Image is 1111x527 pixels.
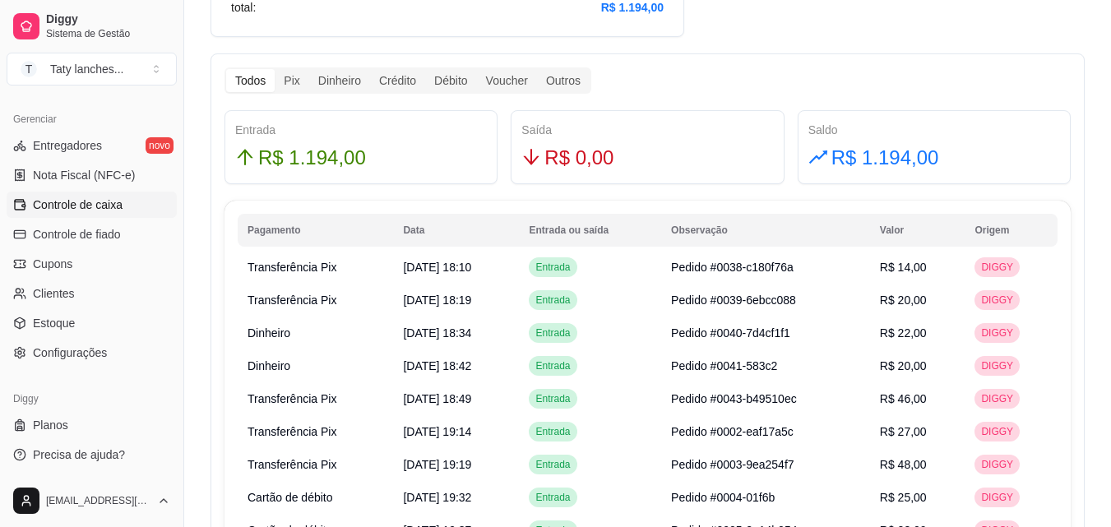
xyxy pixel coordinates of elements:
[880,261,927,274] span: R$ 14,00
[477,69,537,92] div: Voucher
[671,294,796,307] span: Pedido #0039-6ebcc088
[238,214,393,247] th: Pagamento
[880,359,927,372] span: R$ 20,00
[978,294,1016,307] span: DIGGY
[978,326,1016,340] span: DIGGY
[235,121,487,139] div: Entrada
[33,226,121,243] span: Controle de fiado
[532,425,573,438] span: Entrada
[309,69,370,92] div: Dinheiro
[808,121,1060,139] div: Saldo
[671,425,794,438] span: Pedido #0002-eaf17a5c
[978,425,1016,438] span: DIGGY
[33,315,75,331] span: Estoque
[403,326,471,340] span: [DATE] 18:34
[537,69,590,92] div: Outros
[532,392,573,405] span: Entrada
[671,491,775,504] span: Pedido #0004-01f6b
[33,417,68,433] span: Planos
[425,69,476,92] div: Débito
[33,196,123,213] span: Controle de caixa
[880,458,927,471] span: R$ 48,00
[880,294,927,307] span: R$ 20,00
[7,106,177,132] div: Gerenciar
[978,359,1016,372] span: DIGGY
[7,53,177,86] button: Select a team
[870,214,965,247] th: Valor
[7,412,177,438] a: Planos
[50,61,124,77] div: Taty lanches ...
[7,386,177,412] div: Diggy
[403,458,471,471] span: [DATE] 19:19
[978,261,1016,274] span: DIGGY
[532,294,573,307] span: Entrada
[46,12,170,27] span: Diggy
[7,441,177,468] a: Precisa de ajuda?
[248,425,336,438] span: Transferência Pix
[7,251,177,277] a: Cupons
[7,280,177,307] a: Clientes
[671,261,794,274] span: Pedido #0038-c180f76a
[532,458,573,471] span: Entrada
[7,192,177,218] a: Controle de caixa
[978,458,1016,471] span: DIGGY
[248,458,336,471] span: Transferência Pix
[21,61,37,77] span: T
[403,425,471,438] span: [DATE] 19:14
[532,326,573,340] span: Entrada
[226,69,275,92] div: Todos
[880,392,927,405] span: R$ 46,00
[880,425,927,438] span: R$ 27,00
[7,7,177,46] a: DiggySistema de Gestão
[880,491,927,504] span: R$ 25,00
[403,392,471,405] span: [DATE] 18:49
[671,326,790,340] span: Pedido #0040-7d4cf1f1
[248,294,336,307] span: Transferência Pix
[671,458,794,471] span: Pedido #0003-9ea254f7
[33,137,102,154] span: Entregadores
[248,359,290,372] span: Dinheiro
[978,392,1016,405] span: DIGGY
[248,491,333,504] span: Cartão de débito
[33,167,135,183] span: Nota Fiscal (NFC-e)
[544,142,613,173] span: R$ 0,00
[248,261,336,274] span: Transferência Pix
[671,392,797,405] span: Pedido #0043-b49510ec
[521,147,541,167] span: arrow-down
[275,69,308,92] div: Pix
[808,147,828,167] span: rise
[258,142,366,173] span: R$ 1.194,00
[978,491,1016,504] span: DIGGY
[7,132,177,159] a: Entregadoresnovo
[7,162,177,188] a: Nota Fiscal (NFC-e)
[532,261,573,274] span: Entrada
[532,491,573,504] span: Entrada
[7,221,177,247] a: Controle de fiado
[661,214,870,247] th: Observação
[393,214,519,247] th: Data
[33,446,125,463] span: Precisa de ajuda?
[46,27,170,40] span: Sistema de Gestão
[403,261,471,274] span: [DATE] 18:10
[370,69,425,92] div: Crédito
[403,491,471,504] span: [DATE] 19:32
[235,147,255,167] span: arrow-up
[403,359,471,372] span: [DATE] 18:42
[33,344,107,361] span: Configurações
[403,294,471,307] span: [DATE] 18:19
[532,359,573,372] span: Entrada
[248,392,336,405] span: Transferência Pix
[831,142,939,173] span: R$ 1.194,00
[33,256,72,272] span: Cupons
[965,214,1058,247] th: Origem
[519,214,661,247] th: Entrada ou saída
[7,481,177,520] button: [EMAIL_ADDRESS][DOMAIN_NAME]
[880,326,927,340] span: R$ 22,00
[521,121,773,139] div: Saída
[7,340,177,366] a: Configurações
[33,285,75,302] span: Clientes
[46,494,150,507] span: [EMAIL_ADDRESS][DOMAIN_NAME]
[7,310,177,336] a: Estoque
[671,359,777,372] span: Pedido #0041-583c2
[248,326,290,340] span: Dinheiro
